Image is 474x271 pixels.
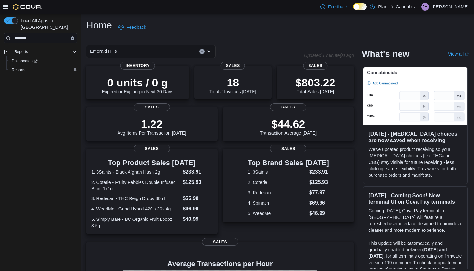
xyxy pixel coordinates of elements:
span: Sales [303,62,327,70]
h2: What's new [362,49,409,59]
dd: $233.91 [309,168,329,176]
span: Load All Apps in [GEOGRAPHIC_DATA] [18,17,77,30]
dd: $69.96 [309,199,329,207]
a: Reports [9,66,28,74]
a: Feedback [116,21,149,34]
a: Feedback [318,0,350,13]
button: Clear input [71,36,74,40]
p: | [417,3,419,11]
dt: 2. Coterie [248,179,307,186]
dd: $46.99 [309,209,329,217]
p: Coming [DATE], Cova Pay terminal in [GEOGRAPHIC_DATA] will feature a refreshed user interface des... [368,208,462,233]
dd: $125.93 [183,178,212,186]
span: Reports [12,48,77,56]
dt: 4. WeedMe - Grind Hybrid 420's 20x.4g [91,206,180,212]
strong: [DATE] and [DATE] [368,247,447,259]
span: Dashboards [9,57,77,65]
div: Transaction Average [DATE] [260,118,317,136]
svg: External link [465,52,469,56]
div: Jodi Hamilton [421,3,429,11]
div: Expired or Expiring in Next 30 Days [102,76,174,94]
span: Sales [134,103,170,111]
button: Reports [6,65,80,74]
p: 18 [209,76,256,89]
dt: 2. Coterie - Fruity Pebbles Double Infused Blunt 1x1g [91,179,180,192]
dt: 4. Spinach [248,200,307,206]
span: JH [423,3,428,11]
button: Reports [1,47,80,56]
dd: $46.99 [183,205,212,213]
dd: $125.93 [309,178,329,186]
a: Dashboards [9,57,40,65]
span: Inventory [120,62,155,70]
nav: Complex example [4,45,77,91]
dt: 1. 3Saints - Black Afghan Hash 2g [91,169,180,175]
span: Sales [202,238,238,246]
p: [PERSON_NAME] [432,3,469,11]
dd: $233.91 [183,168,212,176]
span: Reports [9,66,77,74]
span: Reports [12,67,25,73]
h3: [DATE] - [MEDICAL_DATA] choices are now saved when receiving [368,130,462,143]
div: Total # Invoices [DATE] [209,76,256,94]
p: 0 units / 0 g [102,76,174,89]
button: Clear input [199,49,205,54]
span: Feedback [328,4,348,10]
a: Dashboards [6,56,80,65]
dd: $77.97 [309,189,329,197]
p: We've updated product receiving so your [MEDICAL_DATA] choices (like THCa or CBG) stay visible fo... [368,146,462,178]
h4: Average Transactions per Hour [91,260,349,268]
dt: 1. 3Saints [248,169,307,175]
p: $803.22 [295,76,335,89]
span: Sales [270,145,306,152]
h3: [DATE] - Coming Soon! New terminal UI on Cova Pay terminals [368,192,462,205]
button: Open list of options [207,49,212,54]
h3: Top Brand Sales [DATE] [248,159,329,167]
img: Cova [13,4,42,10]
span: Emerald Hills [90,47,117,55]
p: 1.22 [118,118,186,130]
dt: 3. Redecan [248,189,307,196]
p: Plantlife Cannabis [378,3,415,11]
button: Reports [12,48,30,56]
div: Avg Items Per Transaction [DATE] [118,118,186,136]
span: Reports [14,49,28,54]
span: Feedback [126,24,146,30]
h1: Home [86,19,112,32]
dd: $55.98 [183,195,212,202]
input: Dark Mode [353,3,367,10]
dd: $40.99 [183,215,212,223]
dt: 3. Redecan - THC Reign Drops 30ml [91,195,180,202]
span: Sales [270,103,306,111]
span: Sales [134,145,170,152]
p: Updated 1 minute(s) ago [304,53,354,58]
dt: 5. Simply Bare - BC Organic Fruit Loopz 3.5g [91,216,180,229]
h3: Top Product Sales [DATE] [91,159,212,167]
p: $44.62 [260,118,317,130]
span: Dashboards [12,58,38,63]
div: Total Sales [DATE] [295,76,335,94]
span: Sales [221,62,245,70]
dt: 5. WeedMe [248,210,307,217]
a: View allExternal link [448,51,469,57]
